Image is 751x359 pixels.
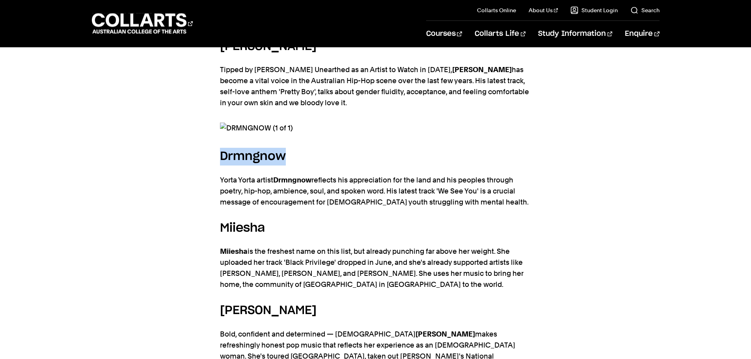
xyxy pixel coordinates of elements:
[570,6,618,14] a: Student Login
[220,123,531,134] img: DRMNGNOW (1 of 1)
[273,176,311,184] strong: Drmngnow
[477,6,516,14] a: Collarts Online
[92,12,193,35] div: Go to homepage
[452,65,512,74] strong: [PERSON_NAME]
[630,6,660,14] a: Search
[538,21,612,47] a: Study Information
[220,247,248,255] strong: Miiesha
[220,175,531,208] p: Yorta Yorta artist reflects his appreciation for the land and his peoples through poetry, hip-hop...
[625,21,659,47] a: Enquire
[220,246,531,290] p: is the freshest name on this list, but already punching far above her weight. She uploaded her tr...
[529,6,558,14] a: About Us
[426,21,462,47] a: Courses
[416,330,475,338] strong: [PERSON_NAME]
[220,148,531,166] h5: Drmngnow
[220,302,531,320] h5: [PERSON_NAME]
[475,21,526,47] a: Collarts Life
[220,64,531,108] p: Tipped by [PERSON_NAME] Unearthed as an Artist to Watch in [DATE], has become a vital voice in th...
[220,219,531,237] h5: Miiesha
